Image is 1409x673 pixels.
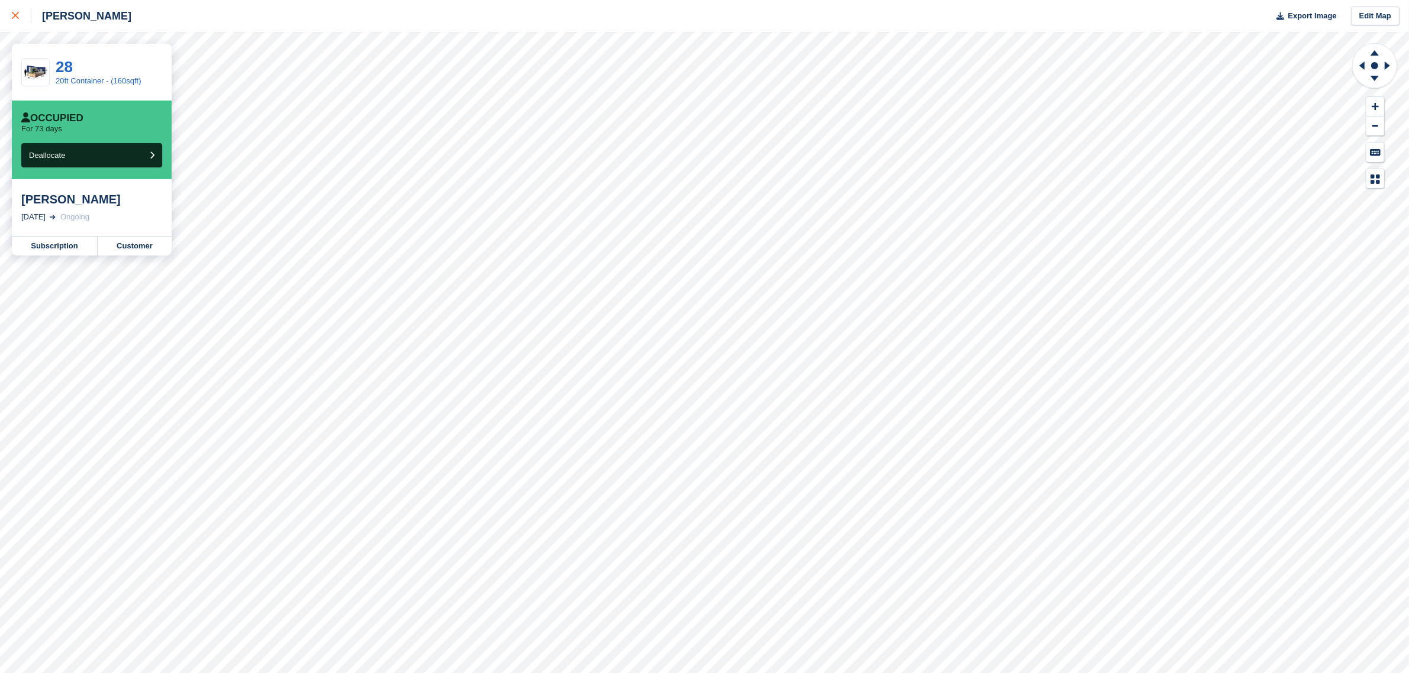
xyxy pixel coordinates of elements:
[1366,117,1384,136] button: Zoom Out
[21,211,46,223] div: [DATE]
[1366,169,1384,189] button: Map Legend
[29,151,65,160] span: Deallocate
[21,112,83,124] div: Occupied
[21,143,162,167] button: Deallocate
[21,192,162,206] div: [PERSON_NAME]
[1366,143,1384,162] button: Keyboard Shortcuts
[21,124,62,134] p: For 73 days
[1269,7,1337,26] button: Export Image
[56,58,73,76] a: 28
[22,62,49,83] img: 20-ft-container.jpg
[1288,10,1336,22] span: Export Image
[50,215,56,219] img: arrow-right-light-icn-cde0832a797a2874e46488d9cf13f60e5c3a73dbe684e267c42b8395dfbc2abf.svg
[31,9,131,23] div: [PERSON_NAME]
[60,211,89,223] div: Ongoing
[98,237,172,255] a: Customer
[12,237,98,255] a: Subscription
[1366,97,1384,117] button: Zoom In
[1351,7,1400,26] a: Edit Map
[56,76,141,85] a: 20ft Container - (160sqft)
